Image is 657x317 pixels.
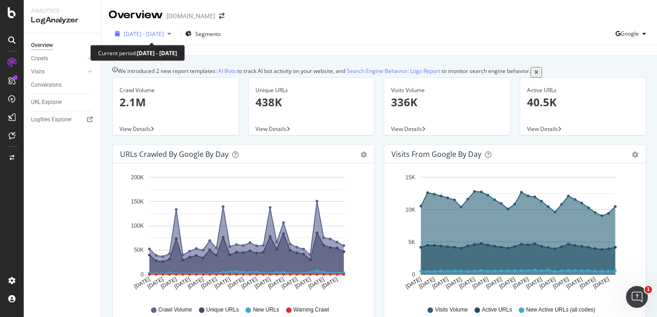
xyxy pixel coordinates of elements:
[458,276,476,290] text: [DATE]
[565,276,584,290] text: [DATE]
[620,30,639,37] span: Google
[391,94,503,110] p: 336K
[120,150,229,159] div: URLs Crawled by Google by day
[124,30,164,38] span: [DATE] - [DATE]
[195,30,221,38] span: Segments
[206,306,239,314] span: Unique URLs
[218,67,236,75] a: AI Bots
[511,276,530,290] text: [DATE]
[31,7,94,15] div: Analytics
[240,276,258,290] text: [DATE]
[294,276,312,290] text: [DATE]
[445,276,463,290] text: [DATE]
[579,276,597,290] text: [DATE]
[254,276,272,290] text: [DATE]
[31,80,94,90] a: Conversions
[255,94,368,110] p: 438K
[253,306,279,314] span: New URLs
[408,239,415,245] text: 5K
[391,171,635,297] svg: A chart.
[31,98,62,107] div: URL Explorer
[167,11,215,21] div: [DOMAIN_NAME]
[120,171,364,297] svg: A chart.
[531,67,542,78] button: close banner
[158,306,192,314] span: Crawl Volume
[31,115,94,125] a: Logfiles Explorer
[173,276,192,290] text: [DATE]
[498,276,516,290] text: [DATE]
[406,174,415,181] text: 15K
[255,86,368,94] div: Unique URLs
[112,67,646,78] div: info banner
[118,67,531,78] div: We introduced 2 new report templates: to track AI bot activity on your website, and to monitor se...
[31,41,53,50] div: Overview
[391,125,422,133] span: View Details
[527,125,558,133] span: View Details
[185,26,221,41] button: Segments
[615,26,650,41] button: Google
[160,276,178,290] text: [DATE]
[391,150,481,159] div: Visits from Google by day
[526,306,595,314] span: New Active URLs (all codes)
[321,276,339,290] text: [DATE]
[552,276,570,290] text: [DATE]
[307,276,325,290] text: [DATE]
[120,125,151,133] span: View Details
[200,276,218,290] text: [DATE]
[31,98,94,107] a: URL Explorer
[31,80,62,90] div: Conversions
[538,276,557,290] text: [DATE]
[391,86,503,94] div: Visits Volume
[406,207,415,213] text: 10K
[227,276,245,290] text: [DATE]
[418,276,436,290] text: [DATE]
[131,198,144,205] text: 150K
[592,276,610,290] text: [DATE]
[134,247,144,254] text: 50K
[109,7,163,23] div: Overview
[141,271,144,278] text: 0
[31,115,72,125] div: Logfiles Explorer
[31,67,85,77] a: Visits
[485,276,503,290] text: [DATE]
[31,54,85,63] a: Crawls
[412,271,415,278] text: 0
[187,276,205,290] text: [DATE]
[404,276,422,290] text: [DATE]
[31,41,94,50] a: Overview
[120,94,232,110] p: 2.1M
[98,49,177,57] div: Current period:
[632,151,638,158] div: gear
[255,125,287,133] span: View Details
[482,306,512,314] span: Active URLs
[267,276,285,290] text: [DATE]
[31,67,45,77] div: Visits
[431,276,449,290] text: [DATE]
[293,306,329,314] span: Warning Crawl
[109,30,177,38] button: [DATE] - [DATE]
[626,286,648,308] iframe: Intercom live chat
[131,223,144,229] text: 100K
[214,276,232,290] text: [DATE]
[219,13,224,19] div: arrow-right-arrow-left
[146,276,165,290] text: [DATE]
[137,49,177,57] b: [DATE] - [DATE]
[281,276,299,290] text: [DATE]
[31,15,94,26] div: LogAnalyzer
[527,94,639,110] p: 40.5K
[471,276,490,290] text: [DATE]
[133,276,151,290] text: [DATE]
[525,276,543,290] text: [DATE]
[645,286,652,293] span: 1
[131,174,144,181] text: 200K
[347,67,440,75] a: Search Engine Behavior: Logs Report
[527,86,639,94] div: Active URLs
[435,306,468,314] span: Visits Volume
[120,86,232,94] div: Crawl Volume
[31,54,48,63] div: Crawls
[360,151,367,158] div: gear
